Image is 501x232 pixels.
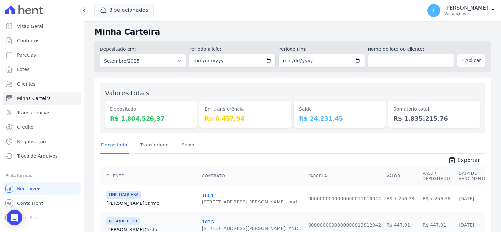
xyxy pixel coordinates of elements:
[94,4,154,16] button: 8 selecionados
[308,222,381,228] a: 0000000000000000013812042
[17,52,36,58] span: Parcelas
[3,135,81,148] a: Negativação
[17,185,42,192] span: Recebíveis
[17,37,39,44] span: Contratos
[202,193,213,198] a: 1804
[17,66,30,73] span: Lotes
[3,149,81,163] a: Troca de Arquivos
[3,92,81,105] a: Minha Carteira
[457,156,480,164] span: Exportar
[444,11,488,16] p: Ver opções
[202,225,303,232] div: [STREET_ADDRESS][PERSON_NAME], AND...
[422,1,501,20] button: T [PERSON_NAME] Ver opções
[94,26,491,38] h2: Minha Carteira
[205,106,286,113] dt: Em transferência
[17,200,43,206] span: Conta Hent
[448,156,456,164] i: unarchive
[110,106,191,113] dt: Depositado
[432,8,435,13] span: T
[189,46,275,53] label: Período Inicío:
[306,167,384,185] th: Parcela
[443,156,485,165] a: unarchive Exportar
[3,121,81,134] a: Crédito
[106,200,196,206] a: [PERSON_NAME]Carmo
[3,48,81,62] a: Parcelas
[5,172,78,180] div: Plataformas
[7,210,22,225] div: Open Intercom Messenger
[17,153,58,159] span: Troca de Arquivos
[420,185,456,212] td: R$ 7.256,38
[17,81,35,87] span: Clientes
[3,182,81,195] a: Recebíveis
[444,5,488,11] p: [PERSON_NAME]
[3,63,81,76] a: Lotes
[420,167,456,185] th: Valor Depositado
[199,167,305,185] th: Contrato
[3,77,81,90] a: Clientes
[180,137,196,154] a: Saldo
[278,46,365,53] label: Período Fim:
[3,106,81,119] a: Transferências
[106,217,140,225] span: BOSQUE CLUB
[299,114,380,123] dd: R$ 24.231,45
[393,106,475,113] dt: Somatório total
[308,196,381,201] a: 0000000000000000011610044
[110,114,191,123] dd: R$ 1.804.526,37
[105,89,149,97] label: Valores totais
[101,167,199,185] th: Cliente
[3,20,81,33] a: Visão Geral
[3,197,81,210] a: Conta Hent
[459,222,474,228] a: [DATE]
[100,47,136,52] label: Depositado em:
[139,137,170,154] a: Transferindo
[393,114,475,123] dd: R$ 1.835.215,76
[17,138,46,145] span: Negativação
[384,185,420,212] td: R$ 7.256,38
[17,95,51,102] span: Minha Carteira
[456,167,490,185] th: Data de Vencimento
[17,109,50,116] span: Transferências
[384,167,420,185] th: Valor
[202,219,214,224] a: 103G
[3,34,81,47] a: Contratos
[17,23,43,29] span: Visão Geral
[457,54,485,67] button: Aplicar
[459,196,474,201] a: [DATE]
[368,46,454,53] label: Nome do lote ou cliente:
[205,114,286,123] dd: R$ 6.457,94
[100,137,129,154] a: Depositado
[299,106,380,113] dt: Saldo
[17,124,34,130] span: Crédito
[106,191,141,199] span: LINK ITAQUERA
[202,199,301,205] div: [STREET_ADDRESS][PERSON_NAME], and...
